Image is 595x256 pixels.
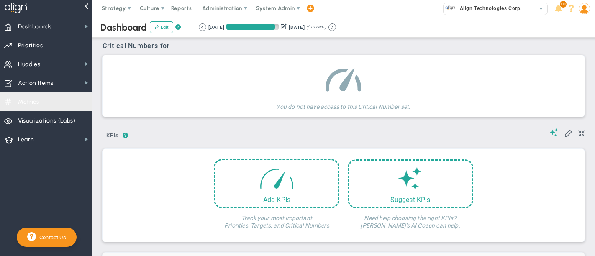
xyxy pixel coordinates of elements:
div: Add KPIs [215,196,338,204]
button: Edit [150,21,173,33]
span: Action Items [18,74,54,92]
button: Go to previous period [199,23,206,31]
span: 10 [560,1,567,8]
div: Period Progress: 93% Day 85 of 91 with 6 remaining. [226,24,279,30]
span: Metrics [18,93,39,111]
h4: Track your most important Priorities, Targets, and Critical Numbers [214,208,339,229]
span: Visualizations (Labs) [18,112,76,130]
span: Dashboards [18,18,52,36]
div: [DATE] [208,23,224,31]
span: Culture [140,5,159,11]
span: Huddles [18,56,41,73]
span: Align Technologies Corp. [456,3,522,14]
span: Contact Us [36,234,66,241]
div: [DATE] [289,23,305,31]
button: KPIs [103,129,123,143]
span: select [535,3,547,15]
span: Suggestions (AI Feature) [550,128,558,136]
img: 10991.Company.photo [445,3,456,13]
button: Go to next period [328,23,336,31]
span: Learn [18,131,34,148]
span: (Current) [306,23,326,31]
span: KPIs [103,129,123,142]
img: 64089.Person.photo [579,3,590,14]
span: Administration [202,5,242,11]
span: Priorities [18,37,43,54]
div: Suggest KPIs [349,196,472,204]
span: Critical Numbers for [103,42,172,50]
span: Strategy [102,5,126,11]
h4: You do not have access to this Critical Number set. [276,97,410,110]
span: System Admin [256,5,295,11]
h4: Need help choosing the right KPIs? [PERSON_NAME]'s AI Coach can help. [348,208,473,229]
span: Dashboard [100,22,147,33]
span: Edit My KPIs [564,128,572,137]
